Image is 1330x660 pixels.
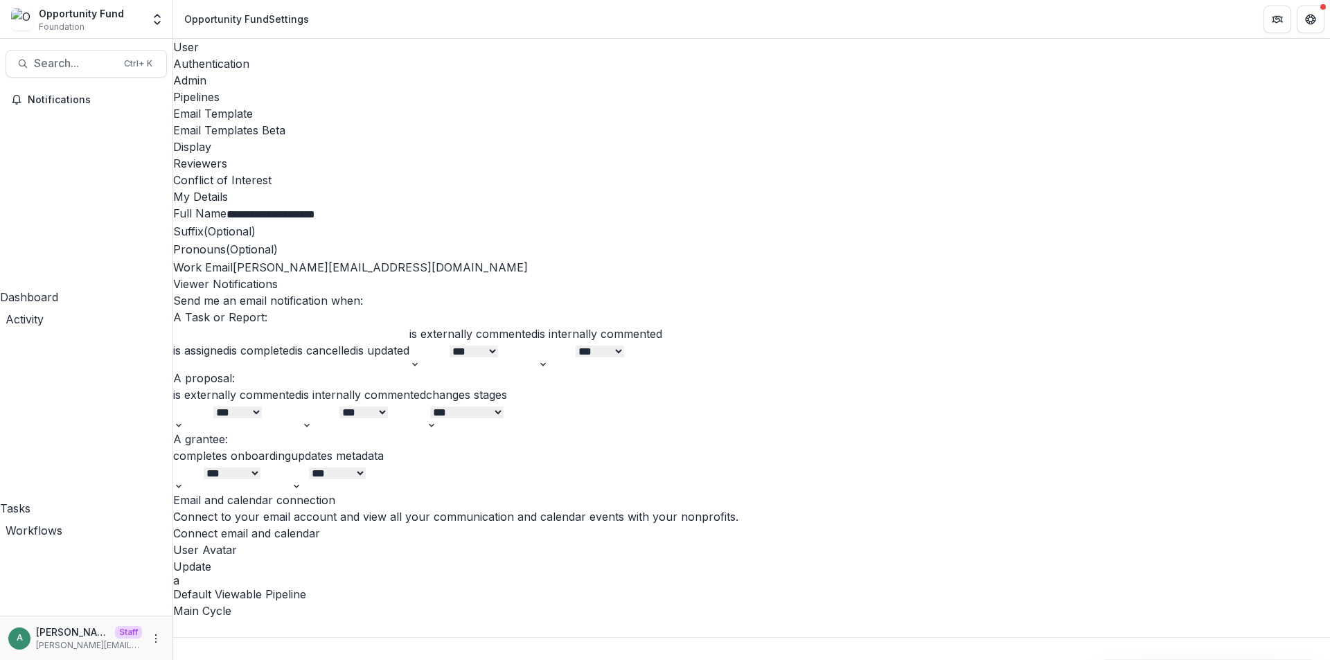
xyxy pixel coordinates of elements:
[184,12,309,26] div: Opportunity Fund Settings
[17,634,23,643] div: anveet@trytemelio.com
[6,89,167,111] button: Notifications
[173,260,233,274] span: Work Email
[39,6,124,21] div: Opportunity Fund
[226,242,278,256] span: (Optional)
[173,575,1330,586] div: anveet@trytemelio.com
[173,276,1330,292] h2: Viewer Notifications
[173,525,320,542] button: Connect email and calendar
[173,508,1330,525] p: Connect to your email account and view all your communication and calendar events with your nonpr...
[36,639,142,652] p: [PERSON_NAME][EMAIL_ADDRESS][DOMAIN_NAME]
[262,123,285,137] span: Beta
[173,224,204,238] span: Suffix
[356,344,409,357] label: is updated
[173,139,1330,155] a: Display
[148,630,164,647] button: More
[173,206,227,220] span: Full Name
[1297,6,1324,33] button: Get Help
[426,388,507,402] label: changes stages
[173,105,1330,122] a: Email Template
[173,89,1330,105] a: Pipelines
[538,327,662,341] label: is internally commented
[39,21,85,33] span: Foundation
[6,312,44,326] span: Activity
[173,294,363,307] span: Send me an email notification when:
[1263,6,1291,33] button: Partners
[36,625,109,639] p: [PERSON_NAME][EMAIL_ADDRESS][DOMAIN_NAME]
[148,6,167,33] button: Open entity switcher
[409,327,538,341] label: is externally commented
[173,122,1330,139] a: Email Templates Beta
[11,8,33,30] img: Opportunity Fund
[173,172,1330,188] a: Conflict of Interest
[173,122,1330,139] div: Email Templates
[173,242,226,256] span: Pronouns
[173,309,1330,325] h3: A Task or Report:
[6,524,62,537] span: Workflows
[173,155,1330,172] a: Reviewers
[173,259,1330,276] div: [PERSON_NAME][EMAIL_ADDRESS][DOMAIN_NAME]
[173,55,1330,72] a: Authentication
[121,56,155,71] div: Ctrl + K
[179,9,314,29] nav: breadcrumb
[28,94,161,106] span: Notifications
[301,388,426,402] label: is internally commented
[295,344,356,357] label: is cancelled
[173,449,291,463] label: completes onboarding
[173,370,1330,386] h3: A proposal:
[173,188,1330,205] h2: My Details
[173,388,301,402] label: is externally commented
[173,39,1330,55] a: User
[115,626,142,639] p: Staff
[6,50,167,78] button: Search...
[173,558,211,575] button: Update
[173,492,1330,508] h2: Email and calendar connection
[229,344,295,357] label: is completed
[173,344,229,357] label: is assigned
[173,603,1330,619] div: Main Cycle
[173,72,1330,89] a: Admin
[173,431,1330,447] h3: A grantee:
[173,542,1330,558] h2: User Avatar
[173,586,1330,603] h2: Default Viewable Pipeline
[34,57,116,70] span: Search...
[291,449,384,463] label: updates metadata
[204,224,256,238] span: (Optional)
